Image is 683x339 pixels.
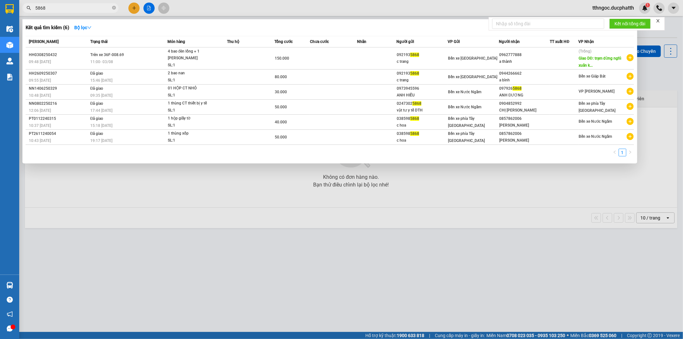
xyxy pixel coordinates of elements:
[90,78,112,83] span: 15:46 [DATE]
[168,100,216,107] div: 1 thùng CT thiết bị y tế
[275,120,287,124] span: 40.000
[499,115,550,122] div: 0857862006
[614,20,646,27] span: Kết nối tổng đài
[90,53,124,57] span: Trên xe 36F-008.69
[397,70,447,77] div: 092193
[87,25,92,30] span: down
[168,130,216,137] div: 1 thùng xốp
[29,93,51,98] span: 10:48 [DATE]
[90,101,103,106] span: Đã giao
[29,138,51,143] span: 10:43 [DATE]
[6,282,13,289] img: warehouse-icon
[35,4,111,12] input: Tìm tên, số ĐT hoặc mã đơn
[6,26,13,32] img: warehouse-icon
[656,19,660,23] span: close
[29,70,88,77] div: HH2609250307
[167,39,185,44] span: Món hàng
[579,74,606,79] span: Bến xe Giáp Bát
[29,52,88,58] div: HH0308250432
[627,88,634,95] span: plus-circle
[275,90,287,94] span: 30.000
[397,85,447,92] div: 0973945596
[29,130,88,137] div: PT2611240054
[275,56,289,61] span: 150.000
[397,137,447,144] div: c hoa
[29,100,88,107] div: NN0802250216
[627,118,634,125] span: plus-circle
[275,135,287,139] span: 50.000
[168,48,216,62] div: 4 bao đèn lồng + 1 [PERSON_NAME]
[499,100,550,107] div: 0904852992
[168,92,216,99] div: SL: 1
[579,119,612,124] span: Bến xe Nước Ngầm
[227,39,240,44] span: Thu hộ
[579,56,621,68] span: Giao DĐ: trạm dừng nghỉ xuân k...
[609,19,651,29] button: Kết nối tổng đài
[397,115,447,122] div: 038598
[448,131,485,143] span: Bến xe phía Tây [GEOGRAPHIC_DATA]
[513,86,522,91] span: 5868
[168,85,216,92] div: 01 HỘP CT NHỎ
[627,103,634,110] span: plus-circle
[397,92,447,99] div: ANH HIẾU
[168,77,216,84] div: SL: 1
[579,49,591,54] span: (Trống)
[397,77,447,84] div: c trang
[499,122,550,129] div: [PERSON_NAME]
[410,53,419,57] span: 5868
[5,4,14,14] img: logo-vxr
[499,137,550,144] div: [PERSON_NAME]
[168,115,216,122] div: 1 hộp giấy tờ
[627,54,634,61] span: plus-circle
[29,115,88,122] div: PT0112240315
[6,58,13,64] img: warehouse-icon
[448,105,481,109] span: Bến xe Nước Ngầm
[619,149,626,156] a: 1
[275,105,287,109] span: 50.000
[397,100,447,107] div: 0247302
[357,39,366,44] span: Nhãn
[626,149,634,156] li: Next Page
[578,39,594,44] span: VP Nhận
[412,101,421,106] span: 5868
[29,108,51,113] span: 12:06 [DATE]
[579,101,615,113] span: Bến xe phía Tây [GEOGRAPHIC_DATA]
[90,116,103,121] span: Đã giao
[579,134,612,139] span: Bến xe Nước Ngầm
[274,39,293,44] span: Tổng cước
[611,149,619,156] button: left
[628,150,632,154] span: right
[397,122,447,129] div: c hoa
[90,108,112,113] span: 17:44 [DATE]
[29,123,51,128] span: 10:37 [DATE]
[29,78,51,83] span: 09:55 [DATE]
[579,89,614,94] span: VP [PERSON_NAME]
[627,133,634,140] span: plus-circle
[168,107,216,114] div: SL: 1
[396,39,414,44] span: Người gửi
[90,71,103,76] span: Đã giao
[29,60,51,64] span: 09:48 [DATE]
[168,137,216,144] div: SL: 1
[275,75,287,79] span: 80.000
[6,74,13,80] img: solution-icon
[90,39,108,44] span: Trạng thái
[448,39,460,44] span: VP Gửi
[448,56,497,61] span: Bến xe [GEOGRAPHIC_DATA]
[168,62,216,69] div: SL: 1
[492,19,604,29] input: Nhập số tổng đài
[627,73,634,80] span: plus-circle
[69,22,97,33] button: Bộ lọcdown
[499,70,550,77] div: 0944266662
[499,85,550,92] div: 097926
[397,130,447,137] div: 038598
[499,107,550,114] div: CHỊ [PERSON_NAME]
[112,5,116,11] span: close-circle
[90,93,112,98] span: 09:35 [DATE]
[7,311,13,317] span: notification
[626,149,634,156] button: right
[613,150,617,154] span: left
[499,52,550,58] div: 0962777888
[619,149,626,156] li: 1
[397,107,447,114] div: vật tư y tế DTH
